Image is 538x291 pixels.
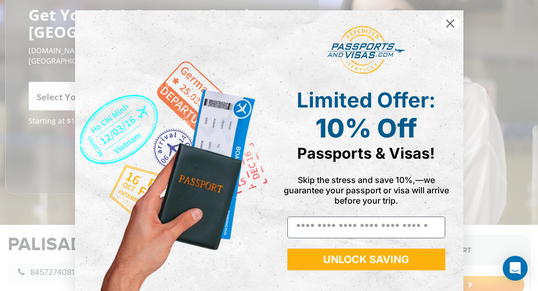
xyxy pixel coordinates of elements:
[287,249,445,270] button: UNLOCK SAVING
[297,87,435,113] span: Limited Offer:
[284,175,449,206] span: Skip the stress and save 10%,—we guarantee your passport or visa will arrive before your trip.
[327,26,405,74] img: passports and visas
[503,256,528,281] div: Open Intercom Messenger
[441,14,459,33] button: Close dialog
[297,144,435,162] span: Passports & Visas!
[315,113,417,144] span: 10% Off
